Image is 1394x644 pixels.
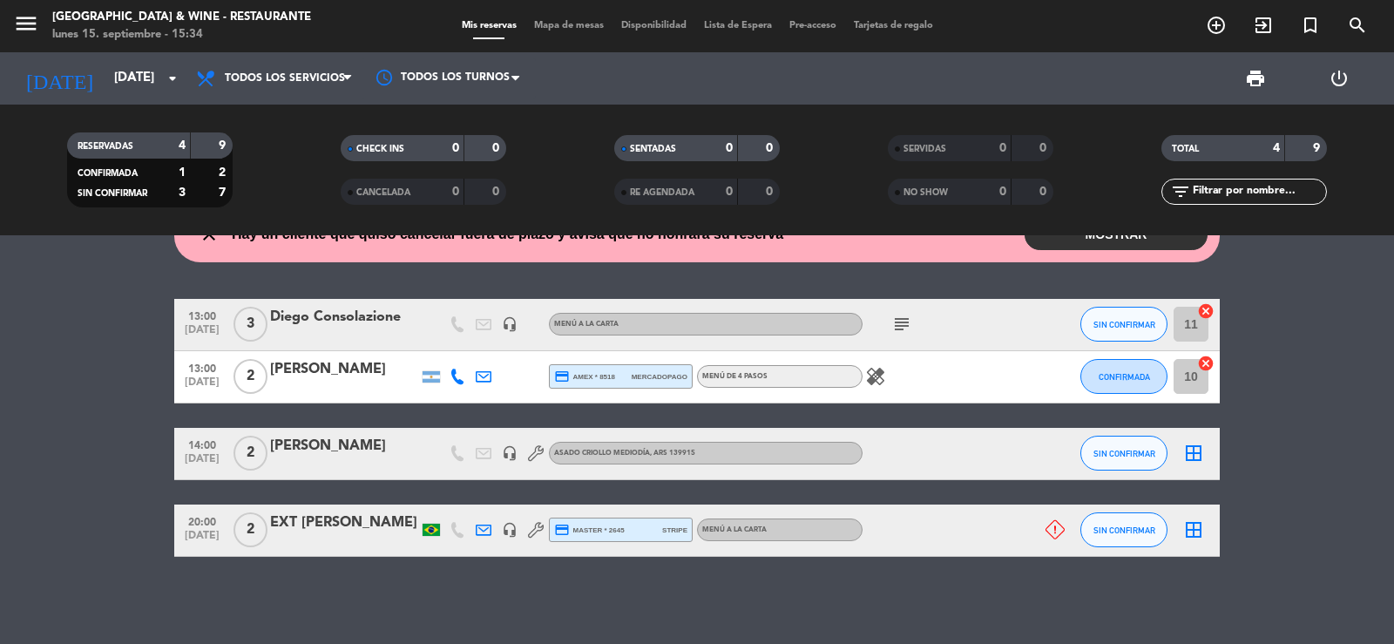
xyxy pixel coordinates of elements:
span: Mis reservas [453,21,525,31]
span: SERVIDAS [903,145,946,153]
i: add_circle_outline [1206,15,1227,36]
i: menu [13,10,39,37]
div: [GEOGRAPHIC_DATA] & Wine - Restaurante [52,9,311,26]
span: [DATE] [180,324,224,344]
span: SIN CONFIRMAR [1093,525,1155,535]
i: filter_list [1170,181,1191,202]
span: CONFIRMADA [78,169,138,178]
span: [DATE] [180,453,224,473]
i: headset_mic [502,316,518,332]
strong: 0 [452,186,459,198]
span: 14:00 [180,434,224,454]
div: LOG OUT [1297,52,1381,105]
strong: 3 [179,186,186,199]
i: cancel [1197,355,1215,372]
span: CANCELADA [356,188,410,197]
strong: 0 [452,142,459,154]
strong: 0 [492,186,503,198]
strong: 0 [999,186,1006,198]
i: cancel [1197,302,1215,320]
span: MENÚ A LA CARTA [554,321,619,328]
button: SIN CONFIRMAR [1080,307,1167,342]
i: turned_in_not [1300,15,1321,36]
button: CONFIRMADA [1080,359,1167,394]
div: lunes 15. septiembre - 15:34 [52,26,311,44]
strong: 0 [999,142,1006,154]
span: 2 [233,359,267,394]
i: headset_mic [502,445,518,461]
span: , ARS 139915 [650,450,695,457]
i: arrow_drop_down [162,68,183,89]
button: SIN CONFIRMAR [1080,436,1167,471]
i: credit_card [554,522,570,538]
span: MENÚ A LA CARTA [702,526,767,533]
span: print [1245,68,1266,89]
i: exit_to_app [1253,15,1274,36]
span: SIN CONFIRMAR [1093,320,1155,329]
div: EXT [PERSON_NAME] [270,512,418,534]
strong: 0 [726,142,733,154]
span: RE AGENDADA [630,188,694,197]
span: Tarjetas de regalo [845,21,942,31]
span: 3 [233,307,267,342]
strong: 0 [766,186,776,198]
strong: 0 [492,142,503,154]
div: [PERSON_NAME] [270,358,418,381]
span: CHECK INS [356,145,404,153]
i: border_all [1183,443,1204,464]
span: ASADO CRIOLLO MEDIODÍA [554,450,695,457]
button: menu [13,10,39,43]
i: healing [865,366,886,387]
span: SIN CONFIRMAR [1093,449,1155,458]
span: 13:00 [180,305,224,325]
strong: 9 [1313,142,1323,154]
span: Mapa de mesas [525,21,612,31]
span: TOTAL [1172,145,1199,153]
strong: 0 [1039,142,1050,154]
button: MOSTRAR [1025,220,1208,250]
strong: 0 [766,142,776,154]
span: Pre-acceso [781,21,845,31]
i: headset_mic [502,522,518,538]
i: power_settings_new [1329,68,1350,89]
span: master * 2645 [554,522,625,538]
span: CONFIRMADA [1099,372,1150,382]
strong: 1 [179,166,186,179]
div: Diego Consolazione [270,306,418,329]
input: Filtrar por nombre... [1191,182,1326,201]
span: 20:00 [180,511,224,531]
span: SENTADAS [630,145,676,153]
div: [PERSON_NAME] [270,435,418,458]
span: RESERVADAS [78,142,133,151]
strong: 7 [219,186,229,199]
span: Todos los servicios [225,72,345,85]
button: SIN CONFIRMAR [1080,512,1167,547]
strong: 0 [726,186,733,198]
span: 2 [233,436,267,471]
span: SIN CONFIRMAR [78,189,147,198]
i: border_all [1183,519,1204,540]
span: [DATE] [180,530,224,550]
i: [DATE] [13,59,105,98]
i: close [199,224,220,245]
span: Disponibilidad [612,21,695,31]
span: Lista de Espera [695,21,781,31]
strong: 2 [219,166,229,179]
span: amex * 8518 [554,369,615,384]
i: search [1347,15,1368,36]
span: Hay un cliente que quiso cancelar fuera de plazo y avisa que no honrará su reserva [232,223,783,246]
span: MENÚ DE 4 PASOS [702,373,768,380]
span: mercadopago [632,371,687,383]
span: NO SHOW [903,188,948,197]
strong: 4 [1273,142,1280,154]
strong: 0 [1039,186,1050,198]
span: [DATE] [180,376,224,397]
i: credit_card [554,369,570,384]
span: 2 [233,512,267,547]
i: subject [891,314,912,335]
span: stripe [662,525,687,536]
span: 13:00 [180,357,224,377]
strong: 4 [179,139,186,152]
strong: 9 [219,139,229,152]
